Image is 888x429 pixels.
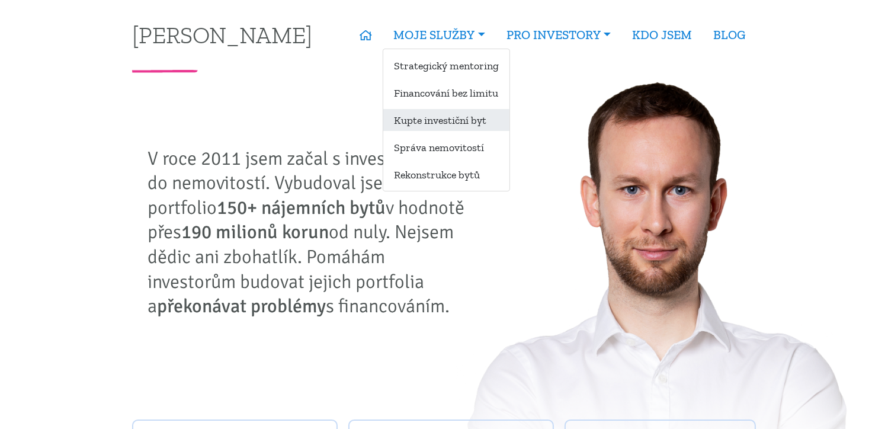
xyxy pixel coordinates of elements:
a: KDO JSEM [621,21,703,49]
a: MOJE SLUŽBY [383,21,495,49]
strong: 150+ nájemních bytů [217,196,386,219]
a: Strategický mentoring [383,55,509,76]
a: Financování bez limitu [383,82,509,104]
a: Kupte investiční byt [383,109,509,131]
a: BLOG [703,21,756,49]
a: Rekonstrukce bytů [383,164,509,185]
a: PRO INVESTORY [496,21,621,49]
p: V roce 2011 jsem začal s investicemi do nemovitostí. Vybudoval jsem portfolio v hodnotě přes od n... [148,146,474,319]
a: Správa nemovitostí [383,136,509,158]
strong: 190 milionů korun [182,220,329,244]
a: [PERSON_NAME] [132,23,312,46]
strong: překonávat problémy [158,294,326,318]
